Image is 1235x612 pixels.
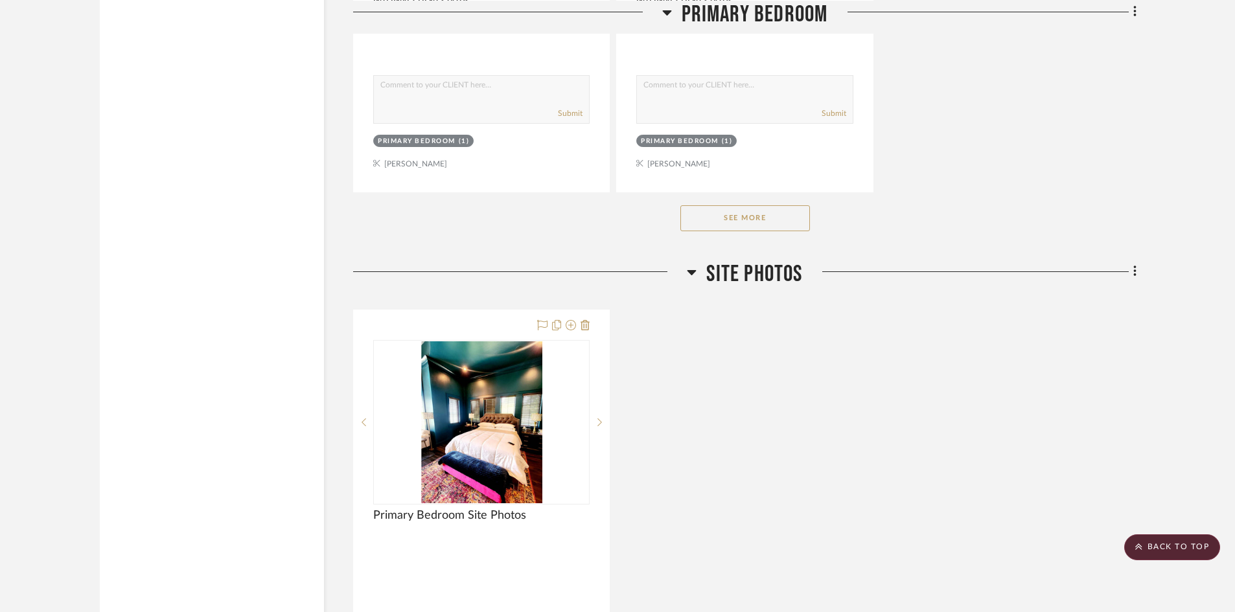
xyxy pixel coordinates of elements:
[822,108,846,119] button: Submit
[373,508,526,523] span: Primary Bedroom Site Photos
[558,108,583,119] button: Submit
[459,137,470,146] div: (1)
[1124,534,1220,560] scroll-to-top-button: BACK TO TOP
[421,341,542,503] img: Primary Bedroom Site Photos
[378,137,456,146] div: Primary Bedroom
[722,137,733,146] div: (1)
[706,260,802,288] span: Site Photos
[641,137,719,146] div: Primary Bedroom
[680,205,810,231] button: See More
